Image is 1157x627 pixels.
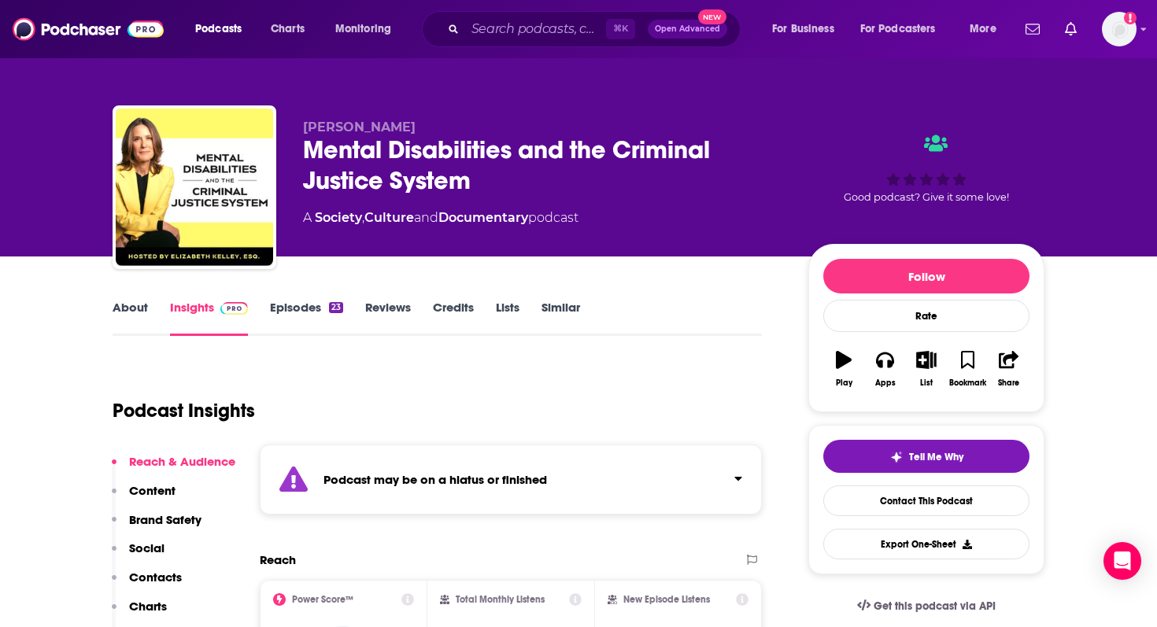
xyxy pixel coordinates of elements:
[13,14,164,44] img: Podchaser - Follow, Share and Rate Podcasts
[761,17,854,42] button: open menu
[129,512,201,527] p: Brand Safety
[170,300,248,336] a: InsightsPodchaser Pro
[184,17,262,42] button: open menu
[113,399,255,422] h1: Podcast Insights
[1102,12,1137,46] button: Show profile menu
[823,440,1029,473] button: tell me why sparkleTell Me Why
[303,208,578,227] div: A podcast
[195,18,242,40] span: Podcasts
[113,300,148,336] a: About
[335,18,391,40] span: Monitoring
[1019,16,1046,42] a: Show notifications dropdown
[1124,12,1137,24] svg: Add a profile image
[623,594,710,605] h2: New Episode Listens
[324,17,412,42] button: open menu
[845,587,1008,625] a: Get this podcast via API
[947,341,988,397] button: Bookmark
[260,552,296,567] h2: Reach
[836,378,852,388] div: Play
[1059,16,1083,42] a: Show notifications dropdown
[260,444,762,515] section: Click to expand status details
[542,300,580,336] a: Similar
[648,20,727,39] button: Open AdvancedNew
[874,599,996,613] span: Get this podcast via API
[823,259,1029,293] button: Follow
[989,341,1029,397] button: Share
[129,599,167,614] p: Charts
[129,540,164,555] p: Social
[303,120,416,135] span: [PERSON_NAME]
[112,570,182,599] button: Contacts
[129,570,182,585] p: Contacts
[414,210,438,225] span: and
[220,302,248,315] img: Podchaser Pro
[329,302,343,313] div: 23
[698,9,726,24] span: New
[906,341,947,397] button: List
[949,378,986,388] div: Bookmark
[261,17,314,42] a: Charts
[823,300,1029,332] div: Rate
[465,17,606,42] input: Search podcasts, credits, & more...
[850,17,959,42] button: open menu
[1102,12,1137,46] img: User Profile
[920,378,933,388] div: List
[1103,542,1141,580] div: Open Intercom Messenger
[292,594,353,605] h2: Power Score™
[970,18,996,40] span: More
[808,120,1044,217] div: Good podcast? Give it some love!
[112,512,201,541] button: Brand Safety
[655,25,720,33] span: Open Advanced
[129,454,235,469] p: Reach & Audience
[890,451,903,463] img: tell me why sparkle
[323,472,547,487] strong: Podcast may be on a hiatus or finished
[606,19,635,39] span: ⌘ K
[364,210,414,225] a: Culture
[998,378,1019,388] div: Share
[112,540,164,570] button: Social
[823,529,1029,559] button: Export One-Sheet
[823,341,864,397] button: Play
[433,300,474,336] a: Credits
[112,454,235,483] button: Reach & Audience
[1102,12,1137,46] span: Logged in as BogaardsPR
[909,451,963,463] span: Tell Me Why
[864,341,905,397] button: Apps
[271,18,305,40] span: Charts
[860,18,936,40] span: For Podcasters
[112,483,176,512] button: Content
[270,300,343,336] a: Episodes23
[116,109,273,266] img: Mental Disabilities and the Criminal Justice System
[823,485,1029,516] a: Contact This Podcast
[438,210,528,225] a: Documentary
[315,210,362,225] a: Society
[129,483,176,498] p: Content
[875,378,896,388] div: Apps
[365,300,411,336] a: Reviews
[959,17,1016,42] button: open menu
[437,11,756,47] div: Search podcasts, credits, & more...
[456,594,545,605] h2: Total Monthly Listens
[772,18,834,40] span: For Business
[844,191,1009,203] span: Good podcast? Give it some love!
[496,300,519,336] a: Lists
[362,210,364,225] span: ,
